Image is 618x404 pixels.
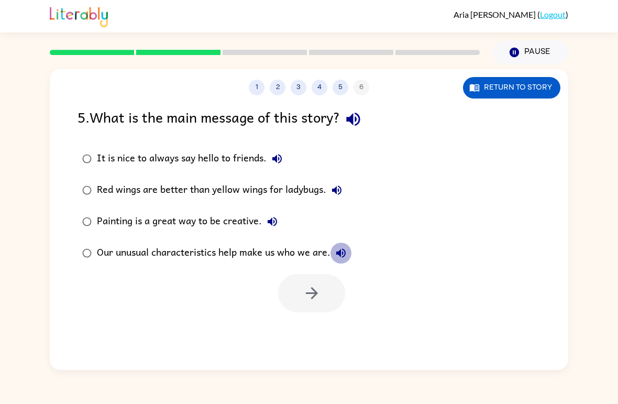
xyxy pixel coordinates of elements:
div: It is nice to always say hello to friends. [97,148,288,169]
button: Red wings are better than yellow wings for ladybugs. [326,180,347,201]
div: 5 . What is the main message of this story? [78,106,540,133]
button: 2 [270,80,285,95]
button: It is nice to always say hello to friends. [267,148,288,169]
div: Painting is a great way to be creative. [97,211,283,232]
button: 5 [333,80,348,95]
button: 1 [249,80,264,95]
div: Red wings are better than yellow wings for ladybugs. [97,180,347,201]
img: Literably [50,4,108,27]
button: Pause [492,40,568,64]
button: 3 [291,80,306,95]
button: Return to story [463,77,560,99]
button: Painting is a great way to be creative. [262,211,283,232]
button: 4 [312,80,327,95]
a: Logout [540,9,566,19]
span: Aria [PERSON_NAME] [454,9,537,19]
div: ( ) [454,9,568,19]
div: Our unusual characteristics help make us who we are. [97,243,351,264]
button: Our unusual characteristics help make us who we are. [330,243,351,264]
